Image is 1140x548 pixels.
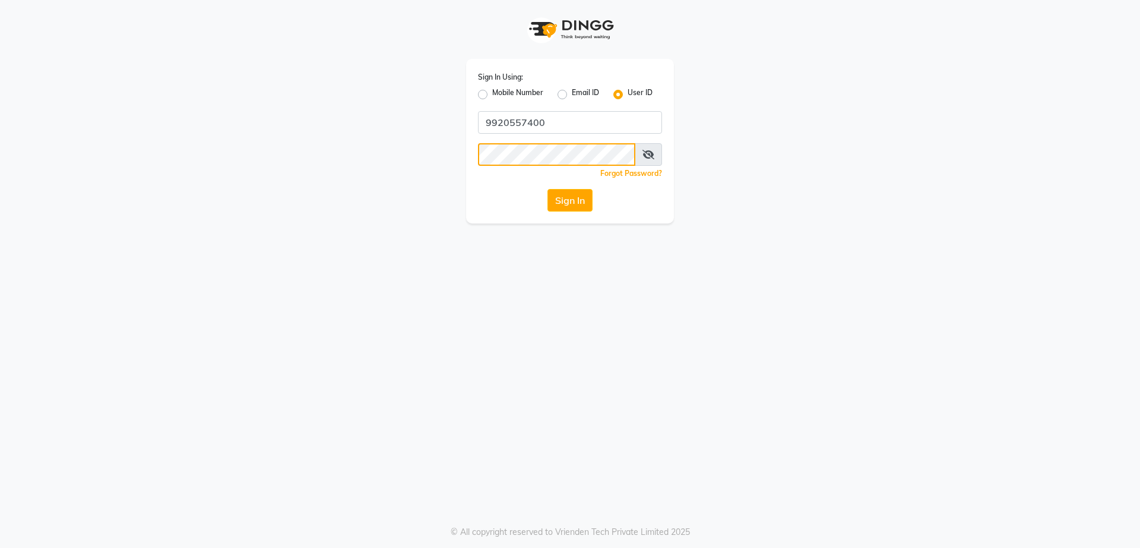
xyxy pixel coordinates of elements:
label: Sign In Using: [478,72,523,83]
label: User ID [628,87,653,102]
label: Email ID [572,87,599,102]
button: Sign In [547,189,593,212]
label: Mobile Number [492,87,543,102]
input: Username [478,111,662,134]
img: logo1.svg [522,12,617,47]
a: Forgot Password? [600,169,662,178]
input: Username [478,143,635,166]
